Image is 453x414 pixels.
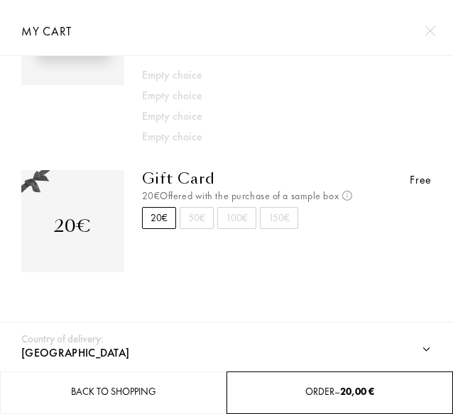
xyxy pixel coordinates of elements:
[410,172,432,189] div: Free
[180,207,214,229] div: 50€
[340,385,374,398] span: 20,00 €
[142,67,430,84] div: Empty choice
[342,191,352,201] img: info_voucher.png
[142,108,430,125] div: Empty choice
[21,331,104,347] div: Country of delivery:
[21,23,72,39] span: My cart
[142,189,364,203] div: 20€ Offered with the purchase of a sample box
[217,207,256,229] div: 100€
[142,170,364,187] div: Gift Card
[260,207,298,229] div: 150€
[142,128,430,145] div: Empty choice
[227,384,452,399] div: Order –
[142,87,430,104] div: Empty choice
[168,45,194,57] span: - Akro
[21,170,50,194] img: gift_n.png
[142,207,176,229] div: 20€
[54,213,91,239] div: 20€
[425,26,435,36] img: cross.svg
